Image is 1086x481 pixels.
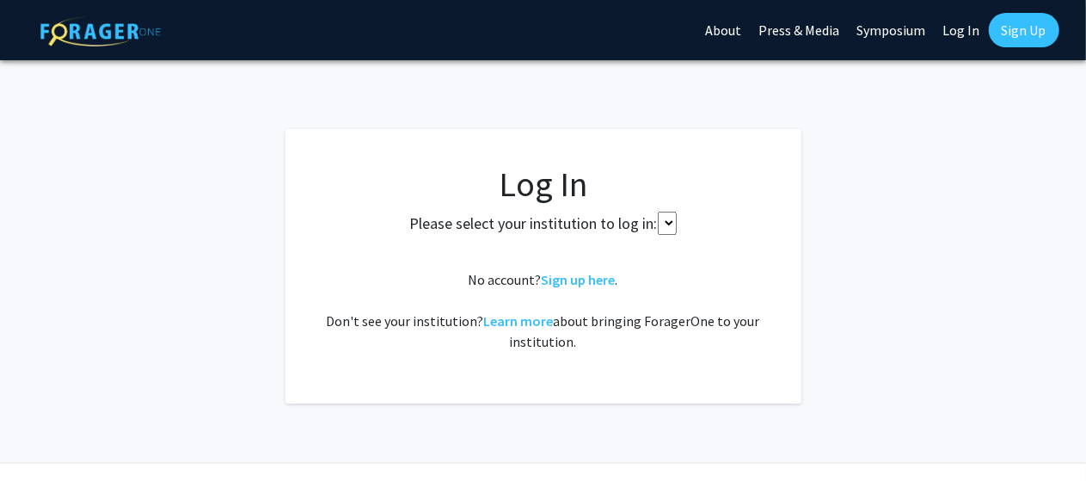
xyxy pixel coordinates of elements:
div: No account? . Don't see your institution? about bringing ForagerOne to your institution. [320,269,767,352]
a: Sign Up [989,13,1059,47]
iframe: Chat [13,404,73,468]
img: ForagerOne Logo [40,16,161,46]
a: Learn more about bringing ForagerOne to your institution [484,312,554,330]
a: Sign up here [542,271,616,288]
h1: Log In [320,163,767,205]
label: Please select your institution to log in: [410,212,658,235]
